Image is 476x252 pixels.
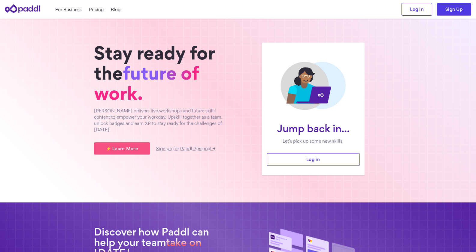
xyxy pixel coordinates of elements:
[111,6,120,13] a: Blog
[55,6,82,13] a: For Business
[271,138,355,144] p: Let’s pick up some new skills.
[437,3,471,16] a: Sign Up
[94,142,150,155] a: ⚡ Learn More
[402,3,432,16] a: Log In
[94,108,232,133] p: [PERSON_NAME] delivers live workshops and future skills content to empower your workday. Upskill ...
[89,6,104,13] a: Pricing
[271,123,355,134] h1: Jump back in...
[267,153,360,166] a: Log in
[94,66,199,100] span: future of work.
[94,43,232,103] h1: Stay ready for the
[156,147,215,151] a: Sign up for Paddl Personal →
